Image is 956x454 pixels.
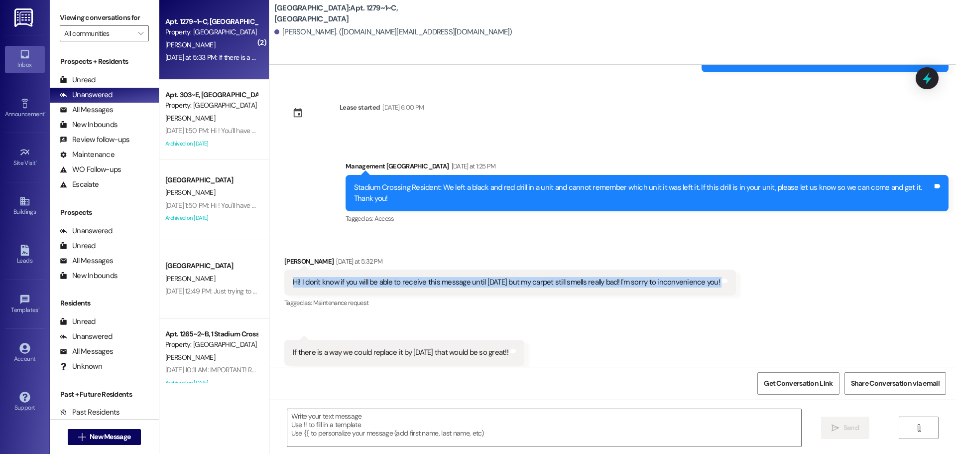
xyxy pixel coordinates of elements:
[165,274,215,283] span: [PERSON_NAME]
[78,433,86,441] i: 
[60,179,99,190] div: Escalate
[14,8,35,27] img: ResiDesk Logo
[165,126,766,135] div: [DATE] 1:50 PM: Hi ! You'll have an email coming to you soon from Catalyst Property Management! I...
[60,407,120,418] div: Past Residents
[36,158,37,165] span: •
[60,316,96,327] div: Unread
[44,109,46,116] span: •
[90,432,130,442] span: New Message
[60,10,149,25] label: Viewing conversations for
[165,27,257,37] div: Property: [GEOGRAPHIC_DATA]
[64,25,133,41] input: All communities
[60,120,118,130] div: New Inbounds
[284,366,524,380] div: Tagged as:
[60,135,129,145] div: Review follow-ups
[60,150,115,160] div: Maintenance
[165,175,257,185] div: [GEOGRAPHIC_DATA]
[60,90,113,100] div: Unanswered
[50,389,159,400] div: Past + Future Residents
[844,372,946,395] button: Share Conversation via email
[165,16,257,27] div: Apt. 1279~1~C, [GEOGRAPHIC_DATA]
[5,340,45,367] a: Account
[165,353,215,362] span: [PERSON_NAME]
[60,271,118,281] div: New Inbounds
[165,114,215,123] span: [PERSON_NAME]
[5,144,45,171] a: Site Visit •
[138,29,143,37] i: 
[60,361,102,372] div: Unknown
[334,256,382,267] div: [DATE] at 5:32 PM
[764,378,833,389] span: Get Conversation Link
[165,40,215,49] span: [PERSON_NAME]
[60,226,113,236] div: Unanswered
[346,211,949,226] div: Tagged as:
[274,3,474,24] b: [GEOGRAPHIC_DATA]: Apt. 1279~1~C, [GEOGRAPHIC_DATA]
[284,296,736,310] div: Tagged as:
[165,188,215,197] span: [PERSON_NAME]
[915,424,923,432] i: 
[5,193,45,220] a: Buildings
[165,201,766,210] div: [DATE] 1:50 PM: Hi ! You'll have an email coming to you soon from Catalyst Property Management! I...
[164,138,258,150] div: Archived on [DATE]
[68,429,141,445] button: New Message
[165,339,257,350] div: Property: [GEOGRAPHIC_DATA]
[346,161,949,175] div: Management [GEOGRAPHIC_DATA]
[60,164,121,175] div: WO Follow-ups
[821,417,869,439] button: Send
[354,182,933,204] div: Stadium Crossing Resident: We left a black and red drill in a unit and cannot remember which unit...
[340,102,380,113] div: Lease started
[164,377,258,389] div: Archived on [DATE]
[5,389,45,416] a: Support
[832,424,839,432] i: 
[165,90,257,100] div: Apt. 303~E, [GEOGRAPHIC_DATA]
[165,329,257,339] div: Apt. 1265~2~B, 1 Stadium Crossing Guarantors
[380,102,424,113] div: [DATE] 6:00 PM
[60,105,113,115] div: All Messages
[5,242,45,269] a: Leads
[5,46,45,73] a: Inbox
[374,214,394,223] span: Access
[165,261,257,271] div: [GEOGRAPHIC_DATA]
[164,212,258,224] div: Archived on [DATE]
[843,423,859,433] span: Send
[165,53,420,62] div: [DATE] at 5:33 PM: If there is a way we could replace it by [DATE] that would be so great!!
[449,161,496,171] div: [DATE] at 1:25 PM
[274,27,512,37] div: [PERSON_NAME]. ([DOMAIN_NAME][EMAIL_ADDRESS][DOMAIN_NAME])
[757,372,839,395] button: Get Conversation Link
[293,347,508,358] div: If there is a way we could replace it by [DATE] that would be so great!!
[60,256,113,266] div: All Messages
[165,100,257,111] div: Property: [GEOGRAPHIC_DATA]
[60,331,113,342] div: Unanswered
[60,346,113,357] div: All Messages
[60,75,96,85] div: Unread
[50,298,159,308] div: Residents
[50,56,159,67] div: Prospects + Residents
[5,291,45,318] a: Templates •
[293,277,720,288] div: Hi! I don't know if you will be able to receive this message until [DATE] but my carpet still sme...
[50,207,159,218] div: Prospects
[313,299,369,307] span: Maintenance request
[851,378,940,389] span: Share Conversation via email
[38,305,40,312] span: •
[60,241,96,251] div: Unread
[284,256,736,270] div: [PERSON_NAME]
